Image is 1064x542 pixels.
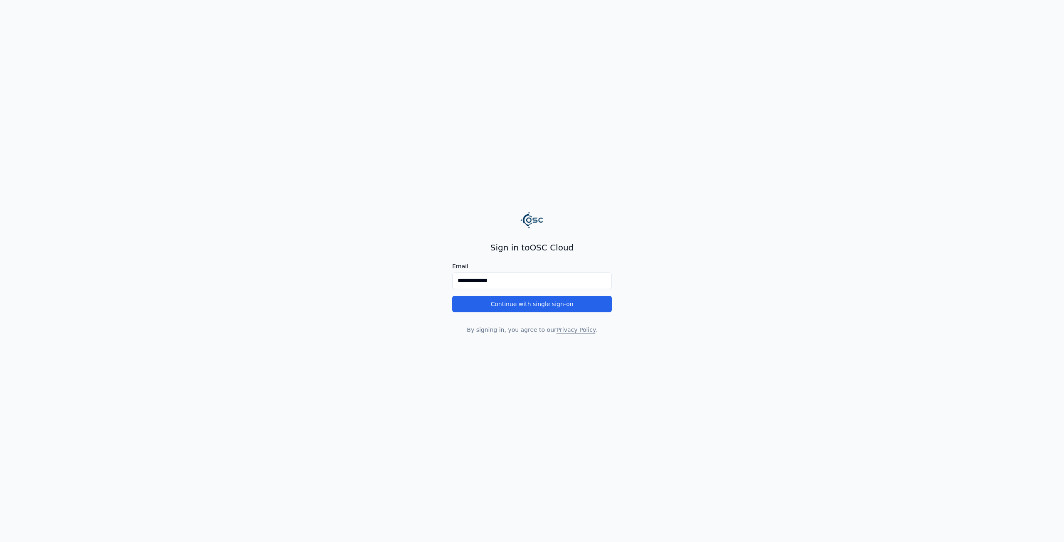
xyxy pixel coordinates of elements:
label: Email [452,263,612,269]
button: Continue with single sign-on [452,296,612,312]
img: Logo [520,208,544,232]
p: By signing in, you agree to our . [452,326,612,334]
a: Privacy Policy [557,326,595,333]
h2: Sign in to OSC Cloud [452,242,612,253]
